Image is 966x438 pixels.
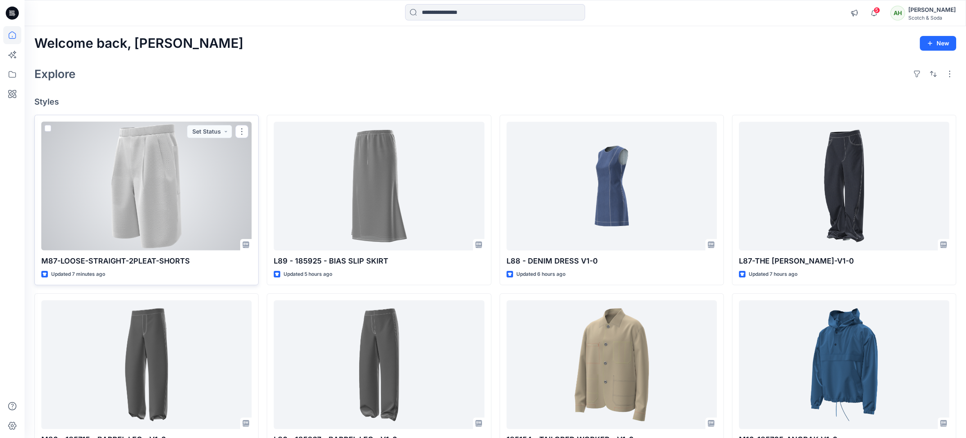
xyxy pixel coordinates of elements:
a: 185154 - TAILORED WORKER - V1-0 [507,300,717,429]
h4: Styles [34,97,956,107]
h2: Welcome back, [PERSON_NAME] [34,36,243,51]
a: L89 - 185925 - BIAS SLIP SKIRT [274,122,484,250]
a: M10-185705-ANORAK-V1-0 [739,300,949,429]
p: Updated 5 hours ago [284,270,332,279]
p: L87-THE [PERSON_NAME]-V1-0 [739,255,949,267]
div: [PERSON_NAME] [908,5,956,15]
a: L88 - DENIM DRESS V1-0 [507,122,717,250]
p: Updated 7 minutes ago [51,270,105,279]
span: 5 [874,7,880,13]
p: Updated 7 hours ago [749,270,797,279]
a: M80 - 185715 - BARREL LEG - V1-0 [41,300,252,429]
a: L87-THE ELLIS-V1-0 [739,122,949,250]
div: AH [890,6,905,20]
p: L88 - DENIM DRESS V1-0 [507,255,717,267]
p: M87-LOOSE-STRAIGHT-2PLEAT-SHORTS [41,255,252,267]
h2: Explore [34,67,76,80]
p: L89 - 185925 - BIAS SLIP SKIRT [274,255,484,267]
div: Scotch & Soda [908,15,956,21]
button: New [920,36,956,51]
p: Updated 6 hours ago [516,270,565,279]
a: L80 - 185837 - BARREL LEG - V1-0 [274,300,484,429]
a: M87-LOOSE-STRAIGHT-2PLEAT-SHORTS [41,122,252,250]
